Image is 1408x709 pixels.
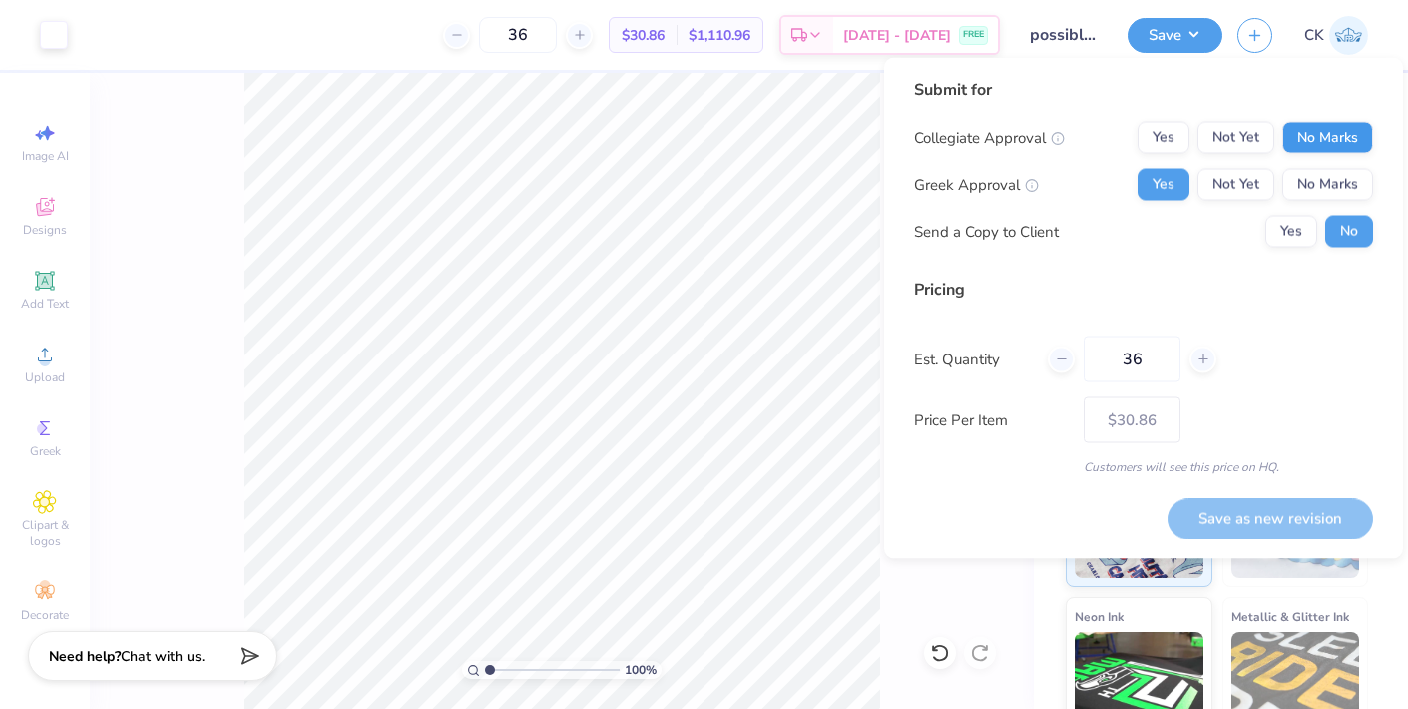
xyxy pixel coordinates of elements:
[689,25,750,46] span: $1,110.96
[22,148,69,164] span: Image AI
[914,408,1069,431] label: Price Per Item
[914,173,1039,196] div: Greek Approval
[23,222,67,238] span: Designs
[914,78,1373,102] div: Submit for
[1015,15,1113,55] input: Untitled Design
[1282,122,1373,154] button: No Marks
[49,647,121,666] strong: Need help?
[21,296,69,312] span: Add Text
[1138,169,1189,201] button: Yes
[914,458,1373,476] div: Customers will see this price on HQ.
[1075,606,1124,627] span: Neon Ink
[625,661,657,679] span: 100 %
[1128,18,1222,53] button: Save
[1265,216,1317,248] button: Yes
[622,25,665,46] span: $30.86
[21,607,69,623] span: Decorate
[10,517,80,549] span: Clipart & logos
[843,25,951,46] span: [DATE] - [DATE]
[30,443,61,459] span: Greek
[914,126,1065,149] div: Collegiate Approval
[963,28,984,42] span: FREE
[1084,337,1180,382] input: – –
[479,17,557,53] input: – –
[914,220,1059,243] div: Send a Copy to Client
[1231,606,1349,627] span: Metallic & Glitter Ink
[25,369,65,385] span: Upload
[1325,216,1373,248] button: No
[1138,122,1189,154] button: Yes
[121,647,205,666] span: Chat with us.
[1197,122,1274,154] button: Not Yet
[1282,169,1373,201] button: No Marks
[1329,16,1368,55] img: Chris Kolbas
[914,278,1373,302] div: Pricing
[1197,169,1274,201] button: Not Yet
[914,348,1033,370] label: Est. Quantity
[1304,24,1324,47] span: CK
[1304,16,1368,55] a: CK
